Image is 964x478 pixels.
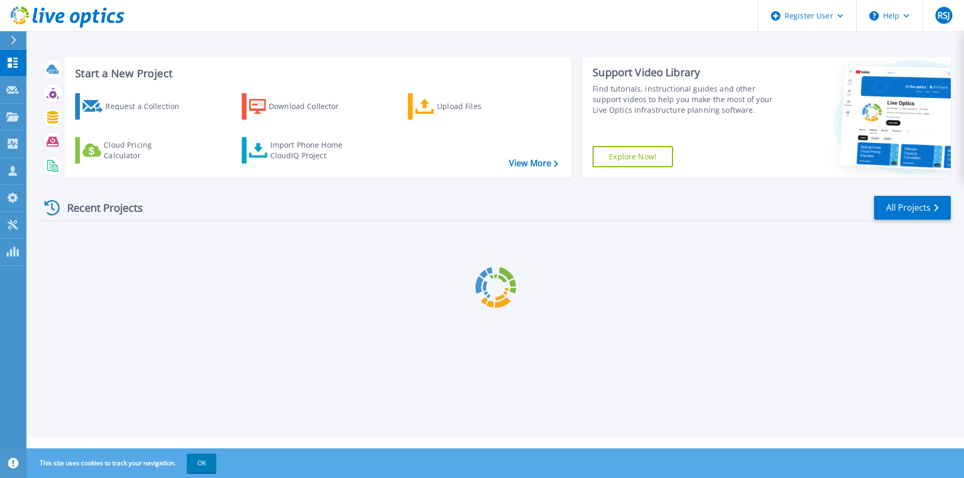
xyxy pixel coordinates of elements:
[270,140,353,161] div: Import Phone Home CloudIQ Project
[242,93,360,120] a: Download Collector
[593,66,780,79] div: Support Video Library
[874,196,951,220] a: All Projects
[593,146,673,167] a: Explore Now!
[938,11,950,20] span: RSJ
[75,68,558,79] h3: Start a New Project
[105,96,190,117] div: Request a Collection
[408,93,526,120] a: Upload Files
[104,140,188,161] div: Cloud Pricing Calculator
[41,195,157,221] div: Recent Projects
[593,84,780,115] div: Find tutorials, instructional guides and other support videos to help you make the most of your L...
[75,93,193,120] a: Request a Collection
[75,137,193,164] a: Cloud Pricing Calculator
[269,96,353,117] div: Download Collector
[509,158,558,168] a: View More
[187,454,216,473] button: OK
[29,454,216,473] span: This site uses cookies to track your navigation.
[437,96,522,117] div: Upload Files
